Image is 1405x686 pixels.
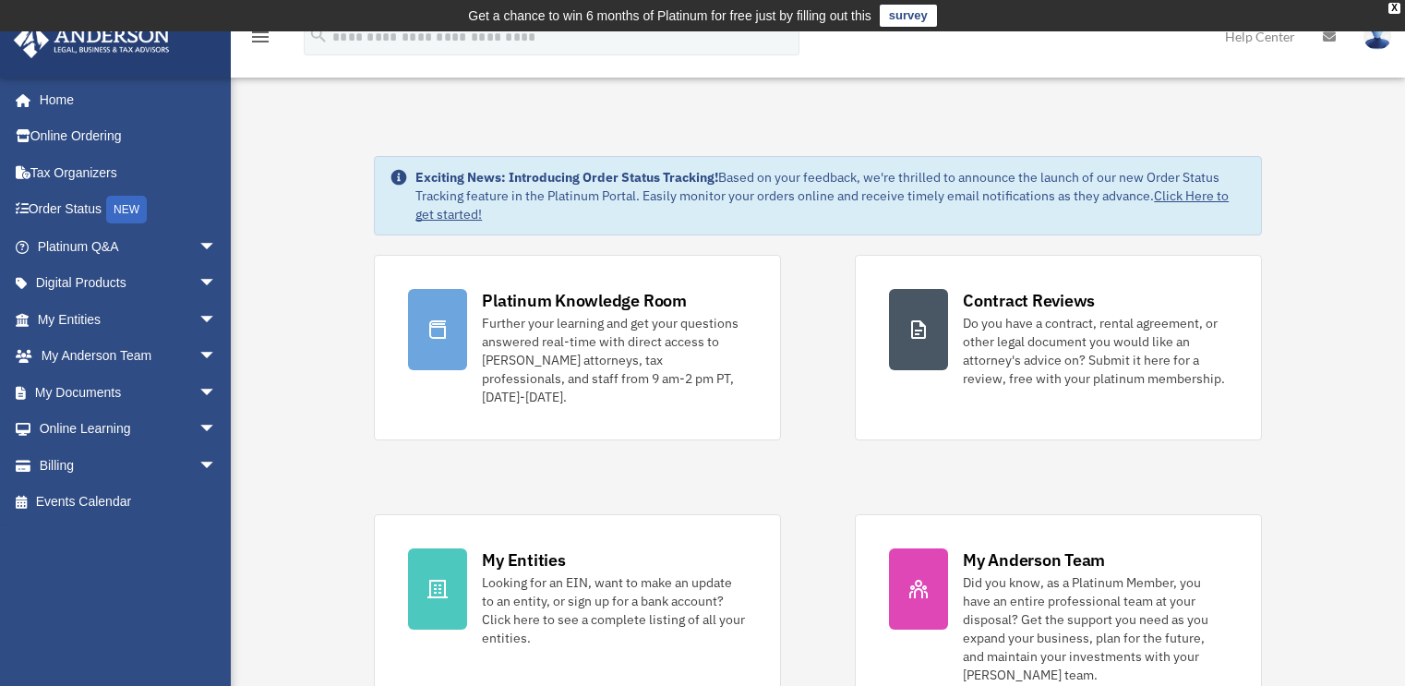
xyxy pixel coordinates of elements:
a: My Anderson Teamarrow_drop_down [13,338,245,375]
div: Get a chance to win 6 months of Platinum for free just by filling out this [468,5,871,27]
div: Based on your feedback, we're thrilled to announce the launch of our new Order Status Tracking fe... [415,168,1246,223]
span: arrow_drop_down [198,411,235,449]
img: User Pic [1363,23,1391,50]
a: Click Here to get started! [415,187,1229,223]
a: menu [249,32,271,48]
a: Order StatusNEW [13,191,245,229]
a: Events Calendar [13,484,245,521]
i: menu [249,26,271,48]
div: Did you know, as a Platinum Member, you have an entire professional team at your disposal? Get th... [963,573,1228,684]
div: Platinum Knowledge Room [482,289,687,312]
a: Online Learningarrow_drop_down [13,411,245,448]
span: arrow_drop_down [198,301,235,339]
span: arrow_drop_down [198,228,235,266]
span: arrow_drop_down [198,374,235,412]
i: search [308,25,329,45]
span: arrow_drop_down [198,338,235,376]
a: My Documentsarrow_drop_down [13,374,245,411]
a: Platinum Knowledge Room Further your learning and get your questions answered real-time with dire... [374,255,781,440]
a: Billingarrow_drop_down [13,447,245,484]
a: Online Ordering [13,118,245,155]
div: Contract Reviews [963,289,1095,312]
strong: Exciting News: Introducing Order Status Tracking! [415,169,718,186]
div: Do you have a contract, rental agreement, or other legal document you would like an attorney's ad... [963,314,1228,388]
a: My Entitiesarrow_drop_down [13,301,245,338]
span: arrow_drop_down [198,265,235,303]
a: Tax Organizers [13,154,245,191]
div: My Anderson Team [963,548,1105,572]
div: Looking for an EIN, want to make an update to an entity, or sign up for a bank account? Click her... [482,573,747,647]
div: close [1388,3,1400,14]
a: Platinum Q&Aarrow_drop_down [13,228,245,265]
a: survey [880,5,937,27]
img: Anderson Advisors Platinum Portal [8,22,175,58]
div: My Entities [482,548,565,572]
span: arrow_drop_down [198,447,235,485]
div: NEW [106,196,147,223]
a: Digital Productsarrow_drop_down [13,265,245,302]
a: Contract Reviews Do you have a contract, rental agreement, or other legal document you would like... [855,255,1262,440]
a: Home [13,81,235,118]
div: Further your learning and get your questions answered real-time with direct access to [PERSON_NAM... [482,314,747,406]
